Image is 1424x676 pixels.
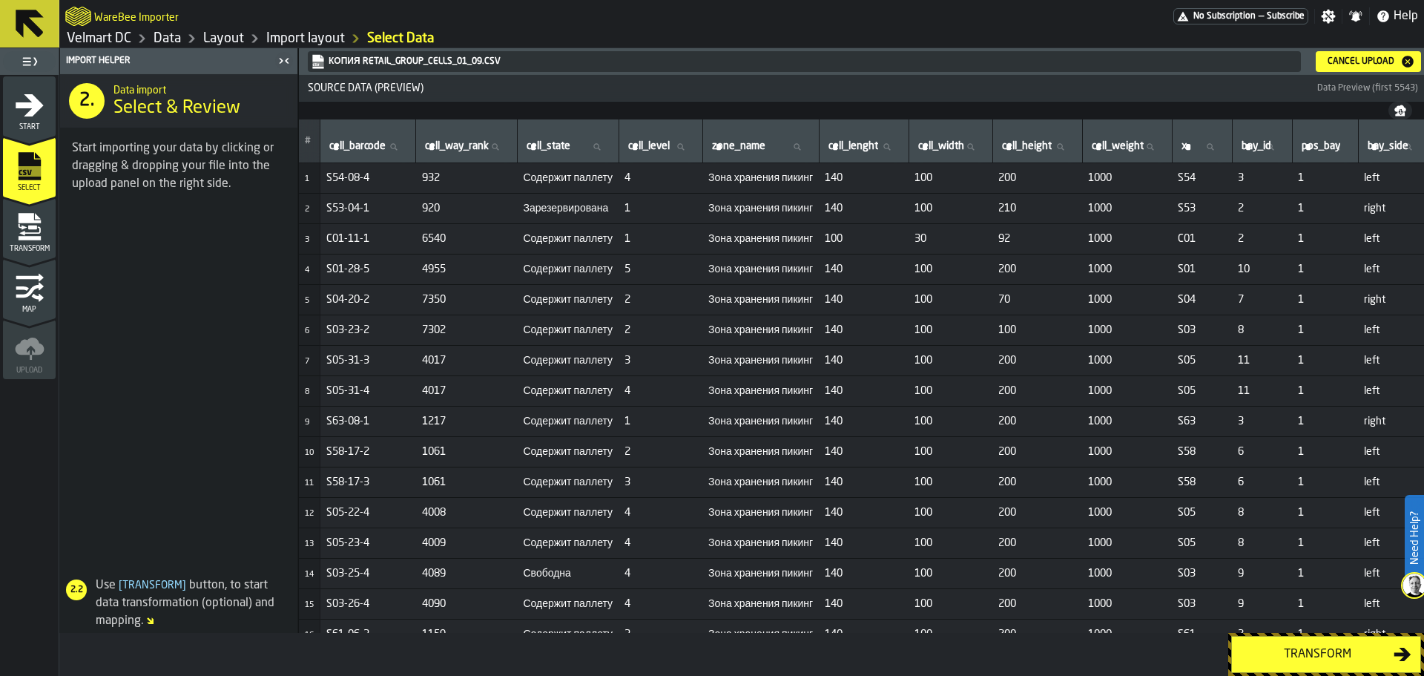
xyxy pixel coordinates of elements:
[1178,537,1226,549] span: S05
[914,203,986,214] span: 100
[825,537,903,549] span: 140
[1364,416,1424,427] span: right
[60,74,297,128] div: title-Select & Review
[422,233,512,245] span: 6540
[65,3,91,30] a: logo-header
[708,598,813,610] span: Зона хранения пикинг
[914,416,986,427] span: 100
[825,137,903,157] input: label
[1238,476,1286,488] span: 6
[116,580,189,591] span: Transform
[422,416,512,427] span: 1217
[524,263,613,275] span: Содержит паллету
[1088,355,1166,367] span: 1000
[708,233,813,245] span: Зона хранения пикинг
[1088,568,1166,580] span: 1000
[624,324,696,336] span: 2
[1302,140,1340,152] span: label
[624,233,696,245] span: 1
[1298,568,1352,580] span: 1
[1364,476,1424,488] span: left
[305,449,314,457] span: 10
[1238,263,1286,275] span: 10
[624,507,696,519] span: 4
[1364,172,1424,184] span: left
[1298,172,1352,184] span: 1
[326,568,410,580] span: S03-25-4
[1178,355,1226,367] span: S05
[708,629,813,640] span: Зона хранения пикинг
[524,568,613,580] span: Свободна
[1238,324,1286,336] span: 8
[3,306,56,314] span: Map
[305,327,309,335] span: 6
[527,140,570,152] span: label
[60,48,297,74] header: Import Helper
[1178,203,1226,214] span: S53
[1088,629,1166,640] span: 1000
[326,446,410,458] span: S58-17-2
[305,510,314,518] span: 12
[203,30,244,47] a: link-to-/wh/i/f27944ef-e44e-4cb8-aca8-30c52093261f/designer
[1002,140,1052,152] span: label
[3,259,56,318] li: menu Map
[182,580,186,591] span: ]
[1088,507,1166,519] span: 1000
[154,30,181,47] a: link-to-/wh/i/f27944ef-e44e-4cb8-aca8-30c52093261f/data
[624,568,696,580] span: 4
[628,140,670,152] span: label
[308,51,1301,72] span: Копия Retail_Group_cells_01_09.csv
[1178,507,1226,519] span: S05
[1092,140,1144,152] span: label
[326,385,410,397] span: S05-31-4
[1178,263,1226,275] span: S01
[1370,7,1424,25] label: button-toggle-Help
[1239,137,1286,157] input: label
[3,184,56,192] span: Select
[1238,507,1286,519] span: 8
[305,571,314,579] span: 14
[1178,324,1226,336] span: S03
[1088,598,1166,610] span: 1000
[1298,598,1352,610] span: 1
[266,30,345,47] a: link-to-/wh/i/f27944ef-e44e-4cb8-aca8-30c52093261f/import/layout/
[624,416,696,427] span: 1
[1388,102,1412,119] button: button-
[708,294,813,306] span: Зона хранения пикинг
[1088,324,1166,336] span: 1000
[1181,140,1187,152] span: label
[708,446,813,458] span: Зона хранения пикинг
[422,324,512,336] span: 7302
[1364,324,1424,336] span: left
[1364,385,1424,397] span: left
[998,172,1076,184] span: 200
[1178,446,1226,458] span: S58
[1178,416,1226,427] span: S63
[305,236,309,244] span: 3
[1238,598,1286,610] span: 9
[67,30,131,47] a: link-to-/wh/i/f27944ef-e44e-4cb8-aca8-30c52093261f
[311,54,1295,69] a: link-to-undefined
[326,263,410,275] span: S01-28-5
[1241,646,1394,663] div: Transform
[1178,476,1226,488] span: S58
[624,172,696,184] span: 4
[624,263,696,275] span: 5
[113,82,286,96] h2: Sub Title
[65,30,742,47] nav: Breadcrumb
[625,137,696,157] input: label
[1364,294,1424,306] span: right
[524,416,613,427] span: Содержит паллету
[422,294,512,306] span: 7350
[1298,324,1352,336] span: 1
[708,203,813,214] span: Зона хранения пикинг
[422,203,512,214] span: 920
[60,577,291,630] div: Use button, to start data transformation (optional) and mapping.
[326,507,410,519] span: S05-22-4
[999,137,1076,157] input: label
[326,629,410,640] span: S61-06-3
[915,137,986,157] input: label
[998,507,1076,519] span: 200
[825,172,903,184] span: 140
[825,355,903,367] span: 140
